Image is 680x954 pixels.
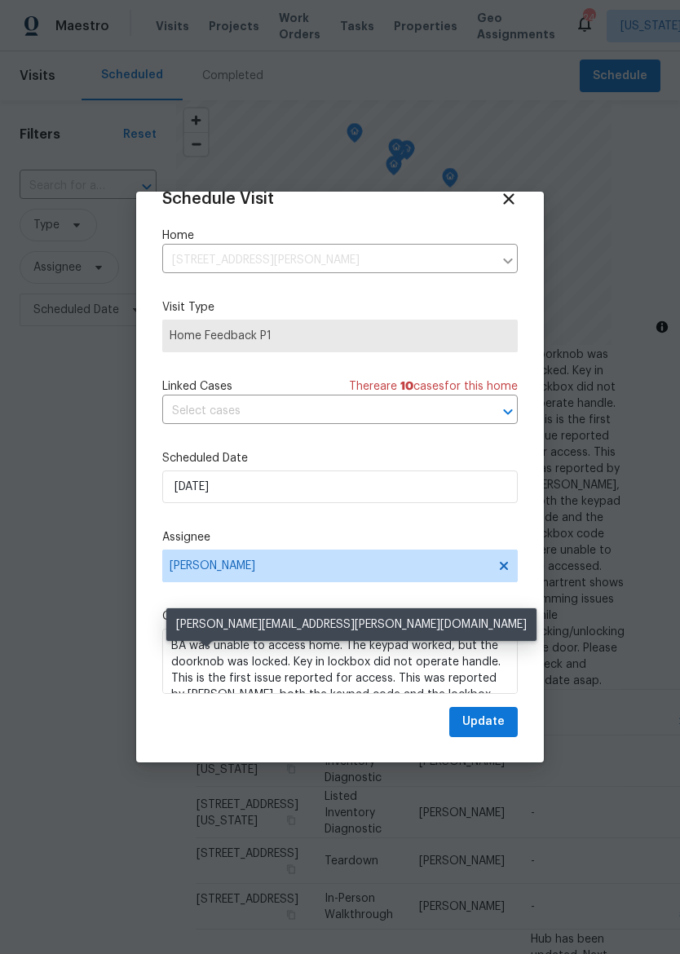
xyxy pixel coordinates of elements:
[162,529,518,545] label: Assignee
[349,378,518,395] span: There are case s for this home
[162,191,274,207] span: Schedule Visit
[162,248,493,273] input: Enter in an address
[162,629,518,694] textarea: BA was unable to access home. The keypad worked, but the doorknob was locked. Key in lockbox did ...
[170,559,489,572] span: [PERSON_NAME]
[170,328,510,344] span: Home Feedback P1
[500,190,518,208] span: Close
[162,399,472,424] input: Select cases
[166,608,536,641] div: [PERSON_NAME][EMAIL_ADDRESS][PERSON_NAME][DOMAIN_NAME]
[162,450,518,466] label: Scheduled Date
[162,470,518,503] input: M/D/YYYY
[162,608,518,625] label: Comments
[162,378,232,395] span: Linked Cases
[400,381,413,392] span: 10
[497,400,519,423] button: Open
[449,707,518,737] button: Update
[462,712,505,732] span: Update
[162,299,518,316] label: Visit Type
[162,227,518,244] label: Home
